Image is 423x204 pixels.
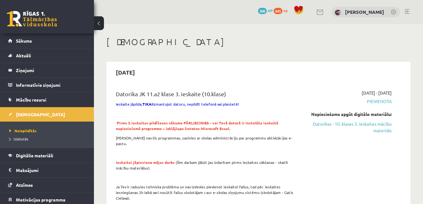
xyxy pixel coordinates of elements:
[9,136,28,141] span: Izlabotās
[16,38,32,44] span: Sākums
[8,63,86,77] a: Ziņojumi
[8,48,86,63] a: Aktuāli
[8,78,86,92] a: Informatīvie ziņojumi
[16,182,33,188] span: Atzīmes
[16,63,86,77] legend: Ziņojumi
[110,65,141,80] h2: [DATE]
[362,90,392,96] span: [DATE] - [DATE]
[16,53,31,58] span: Aktuāli
[306,98,392,105] span: Pievienota
[16,112,65,117] span: [DEMOGRAPHIC_DATA]
[116,120,278,131] span: Pirms 3.ieskaites pildīšanas sākuma PĀRLIECINIES - vai Tavā datorā ir instalēta ieskaitē nepiecie...
[274,8,291,13] a: 645 xp
[116,102,239,107] span: Ieskaite jāpilda, izmantojot datoru, nepildīt telefonā vai planšetē!
[16,163,86,177] legend: Maksājumi
[106,37,410,47] h1: [DEMOGRAPHIC_DATA]
[7,11,57,27] a: Rīgas 1. Tālmācības vidusskola
[335,9,341,16] img: Nikola Viljanta Nagle
[116,160,297,171] p: (Šim darbam jābūt jau izdarītam pirms ieskaites sākšanas - skatīt mācību materiālus)
[9,128,88,133] a: Neizpildītās
[8,92,86,107] a: Mācību resursi
[16,97,46,102] span: Mācību resursi
[8,148,86,163] a: Digitālie materiāli
[116,120,278,131] strong: .
[268,8,273,13] span: mP
[116,90,297,101] div: Datorika JK 11.a2 klase 3. ieskaite (10.klase)
[306,111,392,118] div: Nepieciešams apgūt digitālo materiālu:
[116,184,297,201] p: Ja Tev ir radusies tehniska problēma un nav izdevies pievienot ieskaitei failus, tad pēc ieskaite...
[116,160,175,165] span: Ieskaitei jāpievieno mājas darbs
[142,102,153,107] strong: TIKAI
[8,107,86,122] a: [DEMOGRAPHIC_DATA]
[345,9,384,15] a: [PERSON_NAME]
[116,135,297,146] p: [PERSON_NAME] nav šīs programmas, sazinies ar skolas administrāciju par programmu aktivizācijas e...
[8,163,86,177] a: Maksājumi
[283,8,287,13] span: xp
[274,8,282,14] span: 645
[9,128,37,133] span: Neizpildītās
[258,8,273,13] a: 300 mP
[306,121,392,134] a: Datorikas - 10. klases 3. ieskaites mācību materiāls
[8,178,86,192] a: Atzīmes
[8,34,86,48] a: Sākums
[16,153,53,158] span: Digitālie materiāli
[9,136,88,142] a: Izlabotās
[16,78,86,92] legend: Informatīvie ziņojumi
[16,197,65,202] span: Motivācijas programma
[258,8,267,14] span: 300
